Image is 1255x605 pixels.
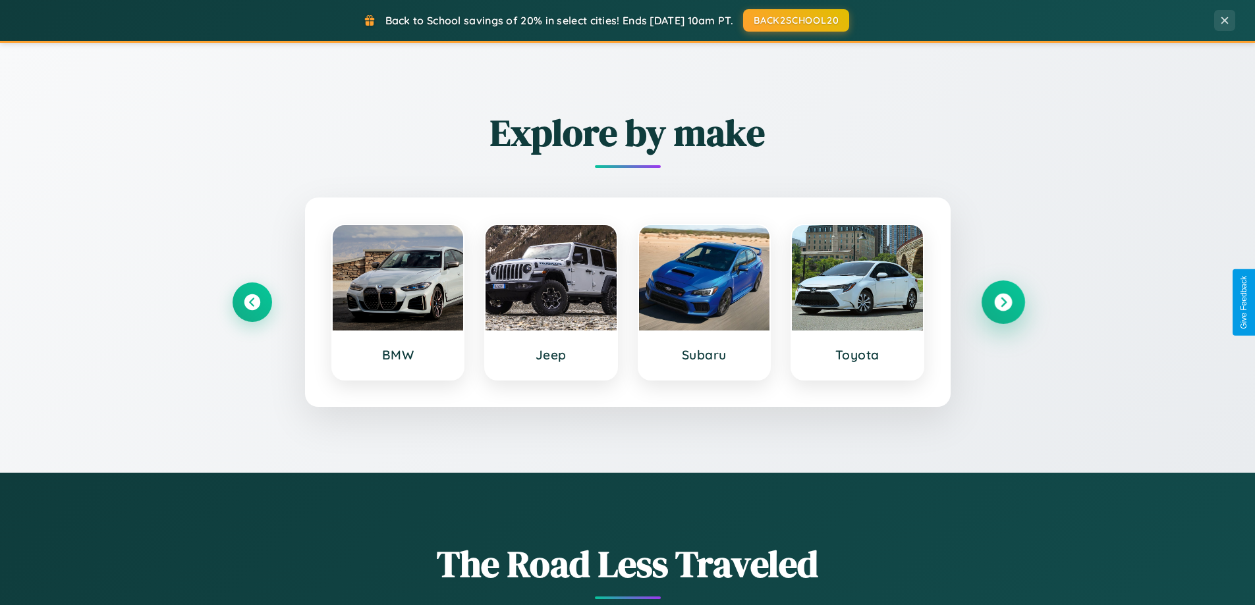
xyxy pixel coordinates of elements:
[385,14,733,27] span: Back to School savings of 20% in select cities! Ends [DATE] 10am PT.
[233,539,1023,589] h1: The Road Less Traveled
[499,347,603,363] h3: Jeep
[346,347,451,363] h3: BMW
[743,9,849,32] button: BACK2SCHOOL20
[233,107,1023,158] h2: Explore by make
[805,347,910,363] h3: Toyota
[652,347,757,363] h3: Subaru
[1239,276,1248,329] div: Give Feedback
